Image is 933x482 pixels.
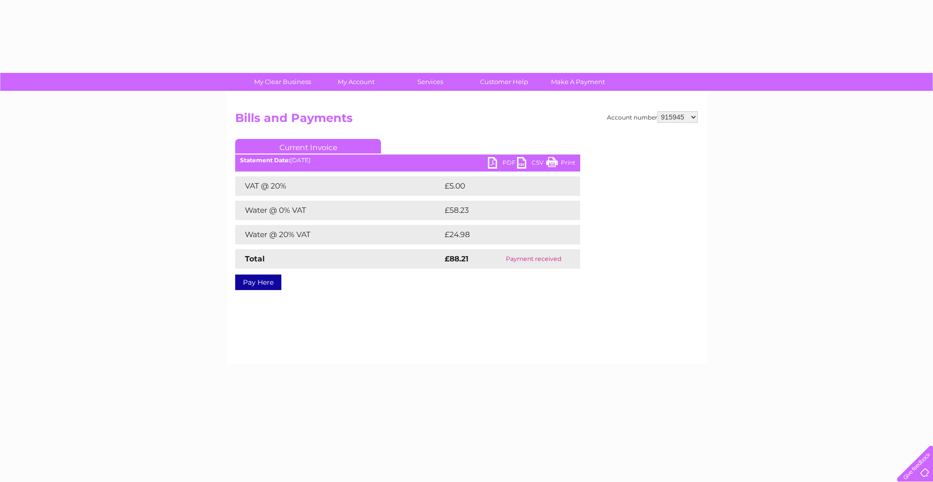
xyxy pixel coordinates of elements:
[242,73,323,91] a: My Clear Business
[245,254,265,263] strong: Total
[240,156,290,164] b: Statement Date:
[442,225,561,244] td: £24.98
[235,201,442,220] td: Water @ 0% VAT
[546,157,575,171] a: Print
[442,201,560,220] td: £58.23
[488,157,517,171] a: PDF
[390,73,470,91] a: Services
[316,73,397,91] a: My Account
[607,111,698,123] div: Account number
[235,225,442,244] td: Water @ 20% VAT
[538,73,618,91] a: Make A Payment
[464,73,544,91] a: Customer Help
[445,254,468,263] strong: £88.21
[235,275,281,290] a: Pay Here
[235,111,698,130] h2: Bills and Payments
[517,157,546,171] a: CSV
[235,139,381,154] a: Current Invoice
[235,176,442,196] td: VAT @ 20%
[442,176,558,196] td: £5.00
[235,157,580,164] div: [DATE]
[487,249,580,269] td: Payment received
